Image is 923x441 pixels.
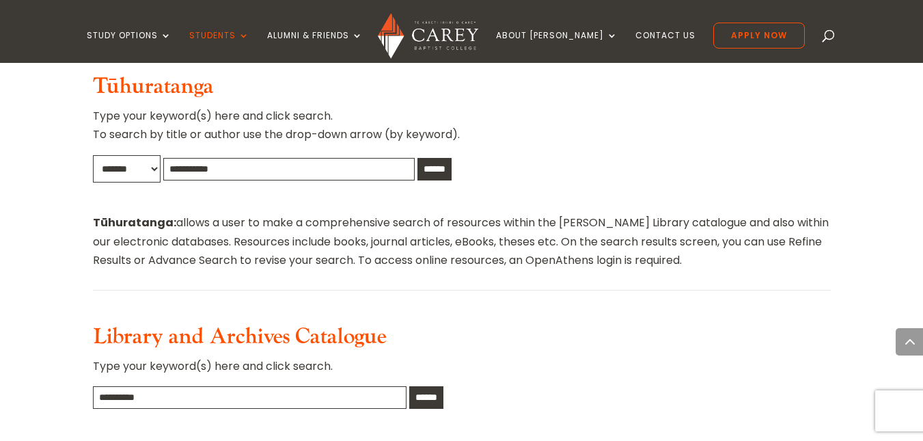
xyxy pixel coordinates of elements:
[713,23,805,49] a: Apply Now
[93,324,831,357] h3: Library and Archives Catalogue
[93,107,831,155] p: Type your keyword(s) here and click search. To search by title or author use the drop-down arrow ...
[496,31,618,63] a: About [PERSON_NAME]
[378,13,478,59] img: Carey Baptist College
[635,31,695,63] a: Contact Us
[93,357,831,386] p: Type your keyword(s) here and click search.
[93,74,831,107] h3: Tūhuratanga
[93,215,176,230] strong: Tūhuratanga:
[87,31,171,63] a: Study Options
[189,31,249,63] a: Students
[267,31,363,63] a: Alumni & Friends
[93,213,831,269] p: allows a user to make a comprehensive search of resources within the [PERSON_NAME] Library catalo...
